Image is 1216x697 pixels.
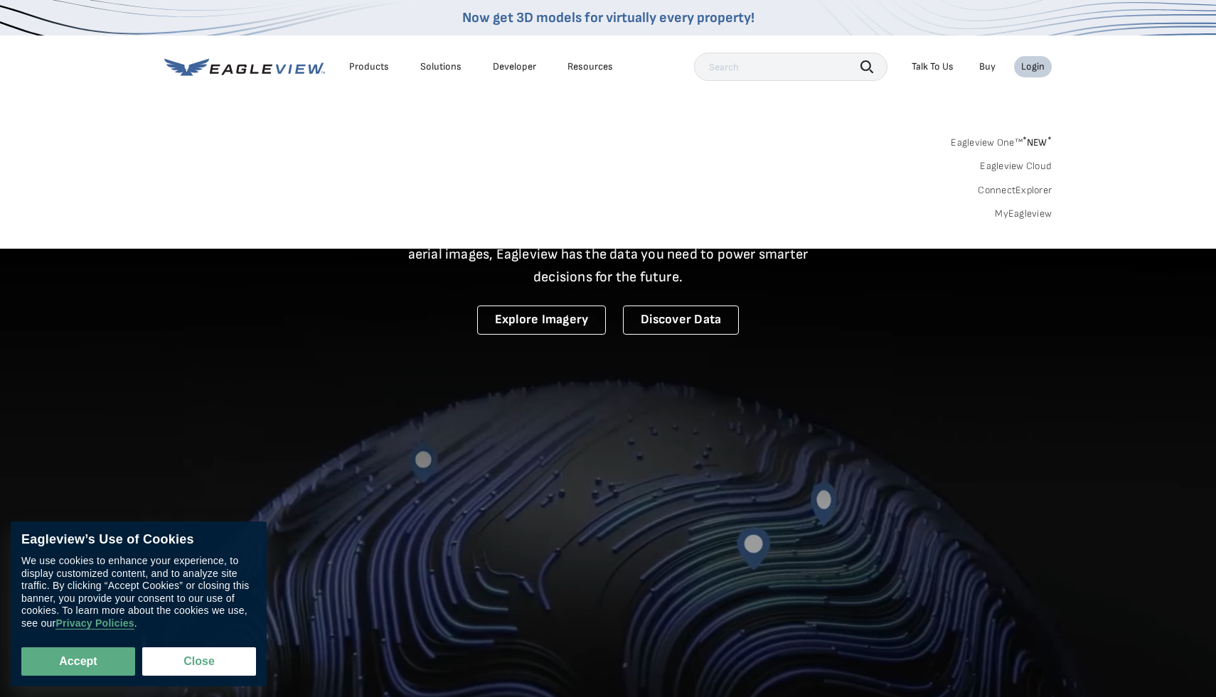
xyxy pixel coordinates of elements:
a: Eagleview One™*NEW* [951,132,1052,148]
a: Privacy Policies [55,617,134,630]
div: Solutions [420,60,462,73]
a: ConnectExplorer [978,184,1052,197]
input: Search [694,53,887,81]
div: Talk To Us [912,60,954,73]
a: Now get 3D models for virtually every property! [462,9,754,26]
span: NEW [1023,136,1052,148]
a: Explore Imagery [477,306,607,335]
div: Login [1021,60,1045,73]
div: We use cookies to enhance your experience, to display customized content, and to analyze site tra... [21,555,256,630]
a: MyEagleview [995,207,1052,220]
a: Developer [493,60,536,73]
a: Discover Data [623,306,739,335]
div: Resources [567,60,613,73]
a: Eagleview Cloud [980,160,1052,173]
button: Close [142,647,256,676]
a: Buy [979,60,996,73]
div: Products [349,60,389,73]
button: Accept [21,647,135,676]
div: Eagleview’s Use of Cookies [21,532,256,548]
p: A new era starts here. Built on more than 3.5 billion high-resolution aerial images, Eagleview ha... [390,220,826,288]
